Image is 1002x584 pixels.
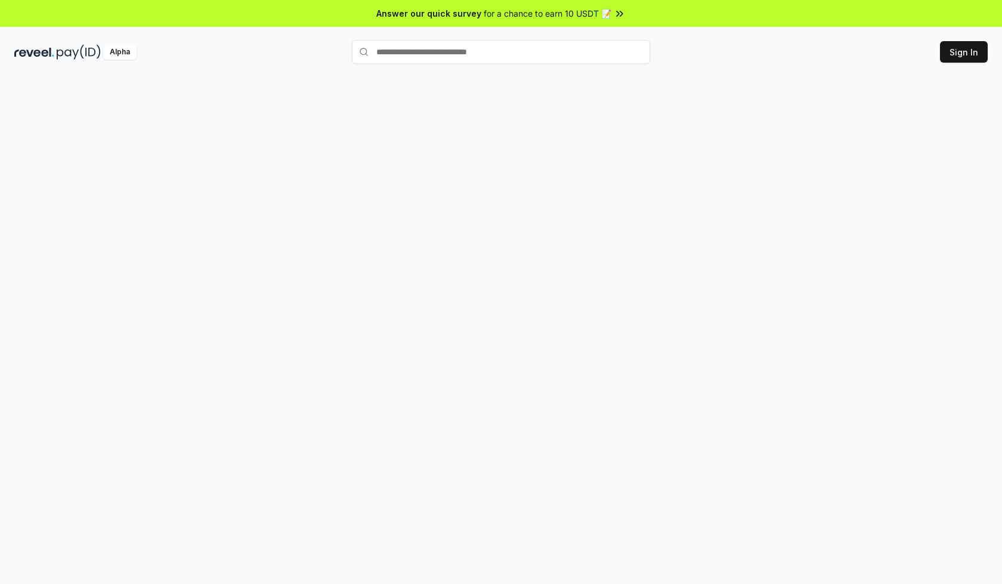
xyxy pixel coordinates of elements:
[940,41,988,63] button: Sign In
[103,45,137,60] div: Alpha
[57,45,101,60] img: pay_id
[484,7,611,20] span: for a chance to earn 10 USDT 📝
[14,45,54,60] img: reveel_dark
[376,7,481,20] span: Answer our quick survey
